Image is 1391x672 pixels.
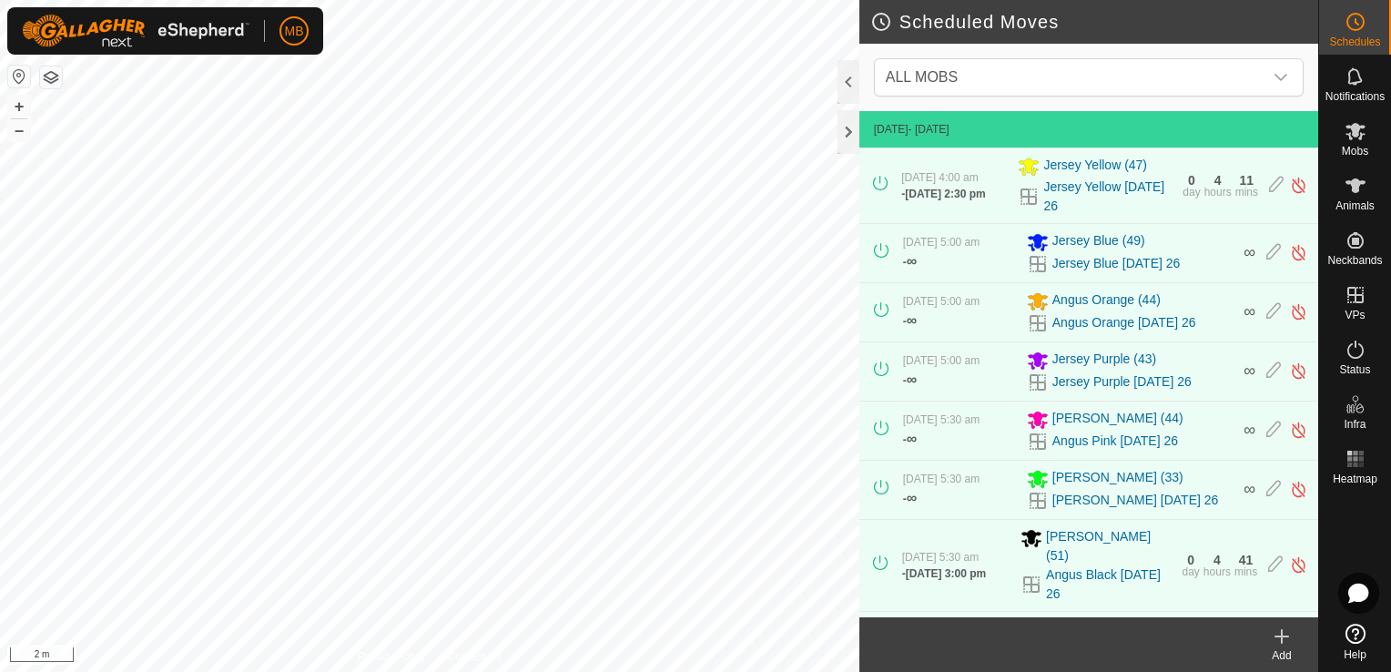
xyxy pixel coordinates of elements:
a: Privacy Policy [358,648,426,665]
img: Turn off schedule move [1290,421,1307,440]
a: Contact Us [448,648,502,665]
span: ∞ [907,372,917,387]
span: [DATE] 5:00 am [903,354,980,367]
span: ∞ [1244,480,1255,498]
span: Heatmap [1333,473,1377,484]
div: - [902,565,986,582]
img: Turn off schedule move [1290,176,1307,195]
span: Mobs [1342,146,1368,157]
img: Turn off schedule move [1290,480,1307,499]
a: Jersey Yellow [DATE] 26 [1043,178,1172,216]
div: 41 [1239,554,1254,566]
div: - [901,186,985,202]
a: Angus Black [DATE] 26 [1046,565,1171,604]
img: Turn off schedule move [1290,302,1307,321]
div: - [903,250,917,272]
div: 4 [1213,554,1221,566]
div: Add [1245,647,1318,664]
button: – [8,119,30,141]
span: [DATE] 5:30 am [902,551,979,564]
span: Infra [1344,419,1366,430]
span: Schedules [1329,36,1380,47]
button: Reset Map [8,66,30,87]
div: hours [1204,187,1232,198]
div: - [903,428,917,450]
a: Help [1319,616,1391,667]
a: Jersey Purple [DATE] 26 [1052,372,1192,392]
span: Help [1344,649,1366,660]
div: 0 [1187,554,1194,566]
a: Jersey Blue [DATE] 26 [1052,254,1181,273]
span: ∞ [907,253,917,269]
img: Turn off schedule move [1290,361,1307,381]
span: Status [1339,364,1370,375]
span: [DATE] 5:00 am [903,236,980,249]
img: Turn off schedule move [1290,243,1307,262]
span: Neckbands [1327,255,1382,266]
span: ALL MOBS [878,59,1263,96]
a: Angus Orange [DATE] 26 [1052,313,1196,332]
span: ∞ [907,312,917,328]
span: Jersey Yellow (47) [1043,156,1147,178]
span: ∞ [1244,302,1255,321]
span: [DATE] 5:30 am [903,413,980,426]
button: Map Layers [40,66,62,88]
div: mins [1234,566,1257,577]
div: - [903,310,917,331]
img: Gallagher Logo [22,15,249,47]
span: ∞ [907,431,917,446]
a: Angus Pink [DATE] 26 [1052,432,1178,451]
h2: Scheduled Moves [870,11,1318,33]
span: [PERSON_NAME] (33) [1052,468,1183,490]
span: Jersey Purple (43) [1052,350,1156,372]
span: [DATE] [874,123,909,136]
div: 4 [1214,174,1222,187]
span: MB [285,22,304,41]
div: day [1183,566,1200,577]
span: [DATE] 5:30 am [903,473,980,485]
span: Animals [1335,200,1375,211]
span: [PERSON_NAME] (51) [1046,527,1171,565]
img: Turn off schedule move [1290,555,1307,575]
span: Notifications [1325,91,1385,102]
a: [PERSON_NAME] [DATE] 26 [1052,491,1219,510]
span: [DATE] 5:00 am [903,295,980,308]
span: Jersey Blue (49) [1052,231,1145,253]
div: 11 [1240,174,1254,187]
span: Angus Orange (44) [1052,290,1161,312]
span: - [DATE] [909,123,949,136]
div: 0 [1188,174,1195,187]
div: - [903,487,917,509]
span: [DATE] 4:00 am [901,171,978,184]
span: VPs [1345,310,1365,321]
div: mins [1235,187,1258,198]
button: + [8,96,30,117]
span: ∞ [1244,361,1255,380]
span: ALL MOBS [886,69,958,85]
div: - [903,369,917,391]
span: ∞ [1244,421,1255,439]
span: ∞ [907,490,917,505]
span: [PERSON_NAME] (44) [1052,409,1183,431]
div: hours [1203,566,1231,577]
span: [DATE] 3:00 pm [906,567,986,580]
span: ∞ [1244,243,1255,261]
span: [DATE] 2:30 pm [905,188,985,200]
div: dropdown trigger [1263,59,1299,96]
div: day [1183,187,1200,198]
